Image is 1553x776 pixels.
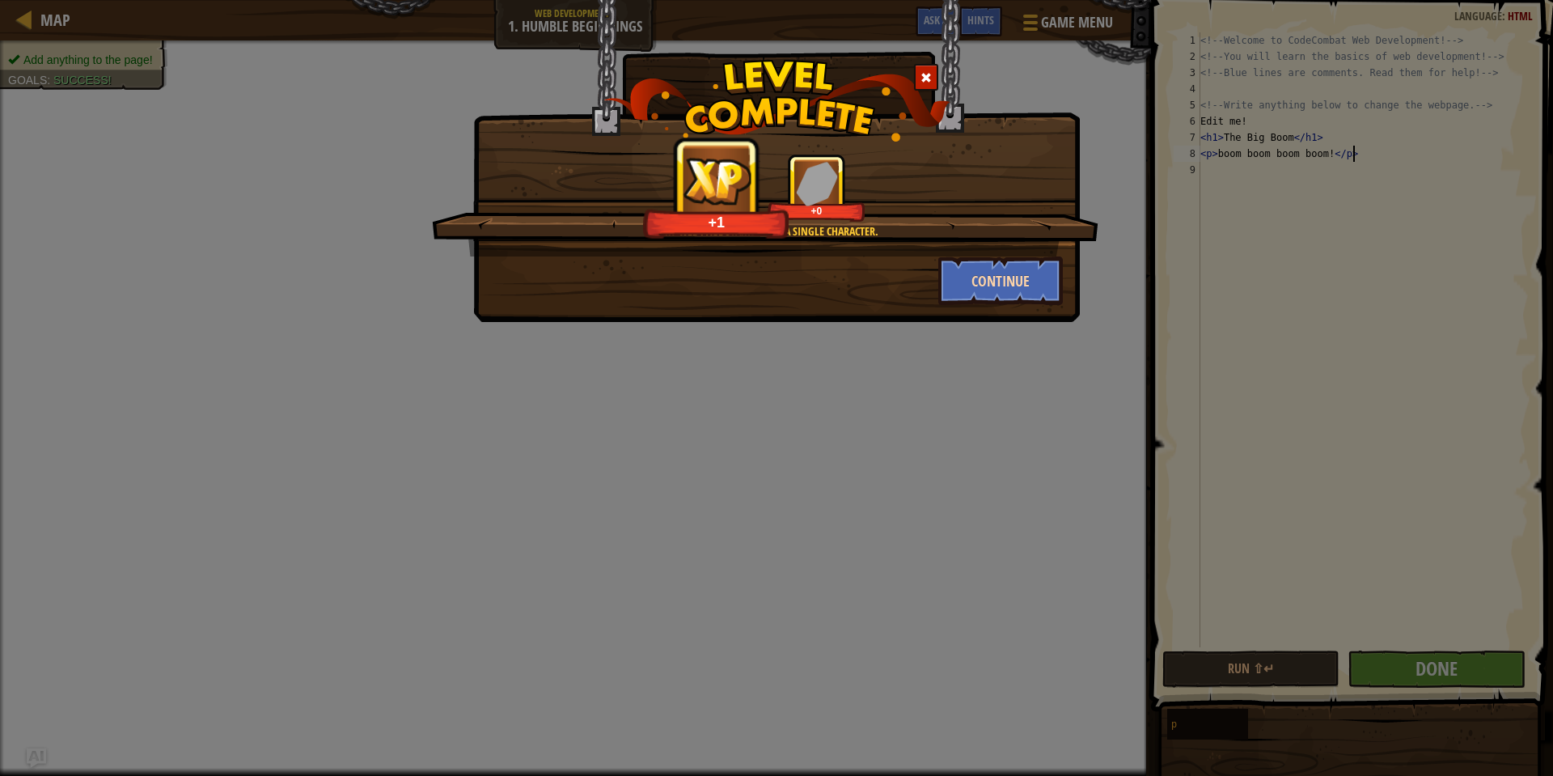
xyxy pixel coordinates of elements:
div: +1 [648,213,785,231]
img: reward_icon_xp.png [679,154,755,208]
div: +0 [771,205,862,217]
img: reward_icon_gems.png [796,161,838,206]
div: Every web page starts with a single character. [509,223,1019,240]
button: Continue [938,257,1064,305]
img: level_complete.png [603,60,950,142]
